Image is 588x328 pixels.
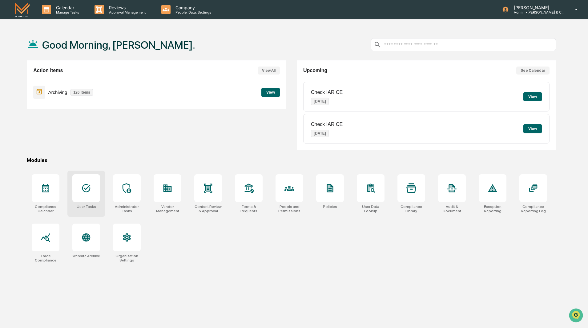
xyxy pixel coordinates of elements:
[6,47,17,58] img: 1746055101610-c473b297-6a78-478c-a979-82029cc54cd1
[276,204,303,213] div: People and Permissions
[42,75,79,86] a: 🗄️Attestations
[61,104,75,109] span: Pylon
[509,10,566,14] p: Admin • [PERSON_NAME] & Co. - BD
[51,78,76,84] span: Attestations
[51,10,82,14] p: Manage Tasks
[479,204,506,213] div: Exception Reporting
[519,204,547,213] div: Compliance Reporting Log
[171,10,214,14] p: People, Data, Settings
[104,5,149,10] p: Reviews
[235,204,263,213] div: Forms & Requests
[397,204,425,213] div: Compliance Library
[45,78,50,83] div: 🗄️
[32,204,59,213] div: Compliance Calendar
[516,67,550,75] button: See Calendar
[258,67,280,75] button: View All
[51,5,82,10] p: Calendar
[357,204,385,213] div: User Data Lookup
[194,204,222,213] div: Content Review & Approval
[105,49,112,56] button: Start new chat
[509,5,566,10] p: [PERSON_NAME]
[568,308,585,324] iframe: Open customer support
[261,88,280,97] button: View
[303,68,327,73] h2: Upcoming
[6,90,11,95] div: 🔎
[6,78,11,83] div: 🖐️
[32,254,59,262] div: Trade Compliance
[523,124,542,133] button: View
[12,89,39,95] span: Data Lookup
[4,75,42,86] a: 🖐️Preclearance
[311,90,343,95] p: Check IAR CE
[311,122,343,127] p: Check IAR CE
[77,204,96,209] div: User Tasks
[323,204,337,209] div: Policies
[4,87,41,98] a: 🔎Data Lookup
[72,254,100,258] div: Website Archive
[523,92,542,101] button: View
[42,39,195,51] h1: Good Morning, [PERSON_NAME].
[48,90,67,95] p: Archiving
[27,157,556,163] div: Modules
[311,98,329,105] p: [DATE]
[113,254,141,262] div: Organization Settings
[154,204,181,213] div: Vendor Management
[438,204,466,213] div: Audit & Document Logs
[6,13,112,23] p: How can we help?
[113,204,141,213] div: Administrator Tasks
[12,78,40,84] span: Preclearance
[171,5,214,10] p: Company
[104,10,149,14] p: Approval Management
[15,2,30,17] img: logo
[43,104,75,109] a: Powered byPylon
[21,53,78,58] div: We're available if you need us!
[33,68,63,73] h2: Action Items
[70,89,93,96] p: 126 items
[21,47,101,53] div: Start new chat
[311,130,329,137] p: [DATE]
[261,89,280,95] a: View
